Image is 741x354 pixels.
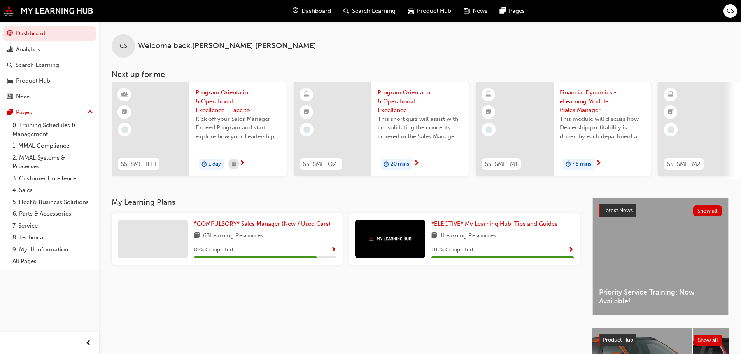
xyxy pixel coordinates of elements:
span: pages-icon [500,6,506,16]
h3: Next up for me [99,70,741,79]
span: search-icon [343,6,349,16]
span: prev-icon [86,338,91,348]
a: SS_SME_QZ1Program Orientation & Operational Excellence - Assessment Quiz (Sales Manager Exceed Pr... [294,82,469,176]
span: booktick-icon [122,107,127,117]
span: Product Hub [603,337,633,343]
a: car-iconProduct Hub [402,3,457,19]
span: book-icon [431,231,437,241]
a: 8. Technical [9,232,96,244]
span: guage-icon [293,6,298,16]
span: *COMPULSORY* Sales Manager (New / Used Cars) [194,220,331,227]
a: news-iconNews [457,3,494,19]
span: calendar-icon [232,159,236,169]
span: 100 % Completed [431,246,473,255]
span: This module will discuss how Dealership profitability is driven by each department and what the S... [560,115,645,141]
a: Dashboard [3,26,96,41]
span: SS_SME_QZ1 [303,160,339,169]
a: Product Hub [3,74,96,88]
span: next-icon [413,160,419,167]
a: pages-iconPages [494,3,531,19]
a: 4. Sales [9,184,96,196]
span: Kick off your Sales Manager Exceed Program and start explore how your Leadership, Sales Operation... [196,115,280,141]
span: learningRecordVerb_NONE-icon [303,126,310,133]
span: next-icon [596,160,601,167]
h3: My Learning Plans [112,198,580,207]
span: learningRecordVerb_NONE-icon [485,126,492,133]
a: guage-iconDashboard [286,3,337,19]
span: Show Progress [568,247,574,254]
a: 1. MMAL Compliance [9,140,96,152]
span: search-icon [7,62,12,69]
span: CS [727,7,734,16]
button: Pages [3,105,96,120]
button: Show all [693,205,722,216]
a: 0. Training Schedules & Management [9,119,96,140]
span: 86 % Completed [194,246,233,255]
img: mmal [369,236,412,241]
span: Pages [509,7,525,16]
span: learningResourceType_INSTRUCTOR_LED-icon [122,90,127,100]
a: *ELECTIVE* My Learning Hub: Tips and Guides [431,220,561,228]
span: Show Progress [331,247,336,254]
div: Product Hub [16,77,50,85]
span: news-icon [464,6,469,16]
span: car-icon [408,6,414,16]
span: SS_SME_M2 [667,160,701,169]
a: 6. Parts & Accessories [9,208,96,220]
span: 45 mins [573,160,591,169]
span: duration-icon [384,159,389,169]
span: guage-icon [7,30,13,37]
span: learningRecordVerb_NONE-icon [121,126,128,133]
div: Search Learning [16,61,59,70]
a: All Pages [9,255,96,267]
button: Show Progress [331,245,336,255]
div: News [16,92,31,101]
span: 1 Learning Resources [440,231,496,241]
span: booktick-icon [304,107,309,117]
a: Product HubShow all [599,334,722,346]
button: Show all [694,335,723,346]
button: Show Progress [568,245,574,255]
span: car-icon [7,78,13,85]
span: pages-icon [7,109,13,116]
a: Latest NewsShow allPriority Service Training: Now Available! [592,198,729,315]
span: Program Orientation & Operational Excellence - Assessment Quiz (Sales Manager Exceed Program) [378,88,462,115]
a: 2. MMAL Systems & Processes [9,152,96,173]
span: Product Hub [417,7,451,16]
span: book-icon [194,231,200,241]
a: Analytics [3,42,96,57]
span: News [473,7,487,16]
span: SS_SME_ILT1 [121,160,156,169]
span: Dashboard [301,7,331,16]
span: booktick-icon [668,107,673,117]
a: News [3,89,96,104]
span: learningResourceType_ELEARNING-icon [304,90,309,100]
span: SS_SME_M1 [485,160,518,169]
a: SS_SME_M1Financial Dynamics - eLearning Module (Sales Manager Exceed Program)This module will dis... [476,82,651,176]
span: booktick-icon [486,107,491,117]
span: 1 day [208,160,221,169]
a: Search Learning [3,58,96,72]
span: Program Orientation & Operational Excellence - Face to Face Instructor Led Training (Sales Manage... [196,88,280,115]
span: news-icon [7,93,13,100]
button: CS [723,4,737,18]
span: Financial Dynamics - eLearning Module (Sales Manager Exceed Program) [560,88,645,115]
span: 20 mins [391,160,409,169]
span: duration-icon [201,159,207,169]
a: 3. Customer Excellence [9,173,96,185]
div: Pages [16,108,32,117]
a: *COMPULSORY* Sales Manager (New / Used Cars) [194,220,334,228]
span: next-icon [239,160,245,167]
span: Welcome back , [PERSON_NAME] [PERSON_NAME] [138,42,316,51]
span: CS [120,42,127,51]
img: mmal [4,6,93,16]
span: 63 Learning Resources [203,231,263,241]
div: Analytics [16,45,40,54]
span: This short quiz will assist with consolidating the concepts covered in the Sales Manager Exceed '... [378,115,462,141]
span: *ELECTIVE* My Learning Hub: Tips and Guides [431,220,557,227]
span: learningResourceType_ELEARNING-icon [486,90,491,100]
span: Priority Service Training: Now Available! [599,288,722,305]
span: chart-icon [7,46,13,53]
